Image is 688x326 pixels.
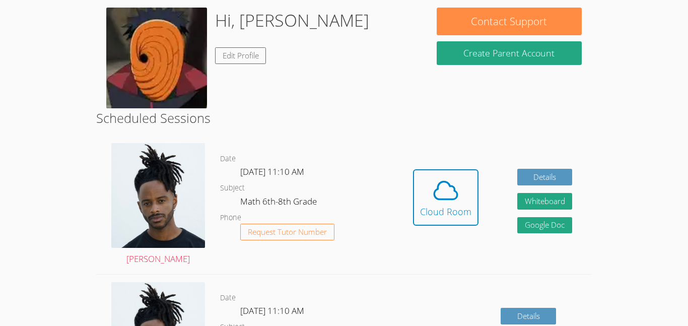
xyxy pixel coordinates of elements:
[248,228,327,236] span: Request Tutor Number
[240,166,304,177] span: [DATE] 11:10 AM
[220,182,245,194] dt: Subject
[517,217,573,234] a: Google Doc
[215,47,266,64] a: Edit Profile
[517,169,573,185] a: Details
[111,143,205,267] a: [PERSON_NAME]
[501,308,556,324] a: Details
[420,205,471,219] div: Cloud Room
[220,153,236,165] dt: Date
[96,108,592,127] h2: Scheduled Sessions
[517,193,573,210] button: Whiteboard
[437,8,582,35] button: Contact Support
[220,292,236,304] dt: Date
[240,194,319,212] dd: Math 6th-8th Grade
[240,224,334,240] button: Request Tutor Number
[106,8,207,108] img: download.webp
[437,41,582,65] button: Create Parent Account
[111,143,205,247] img: Portrait.jpg
[413,169,478,226] button: Cloud Room
[220,212,241,224] dt: Phone
[215,8,369,33] h1: Hi, [PERSON_NAME]
[240,305,304,316] span: [DATE] 11:10 AM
